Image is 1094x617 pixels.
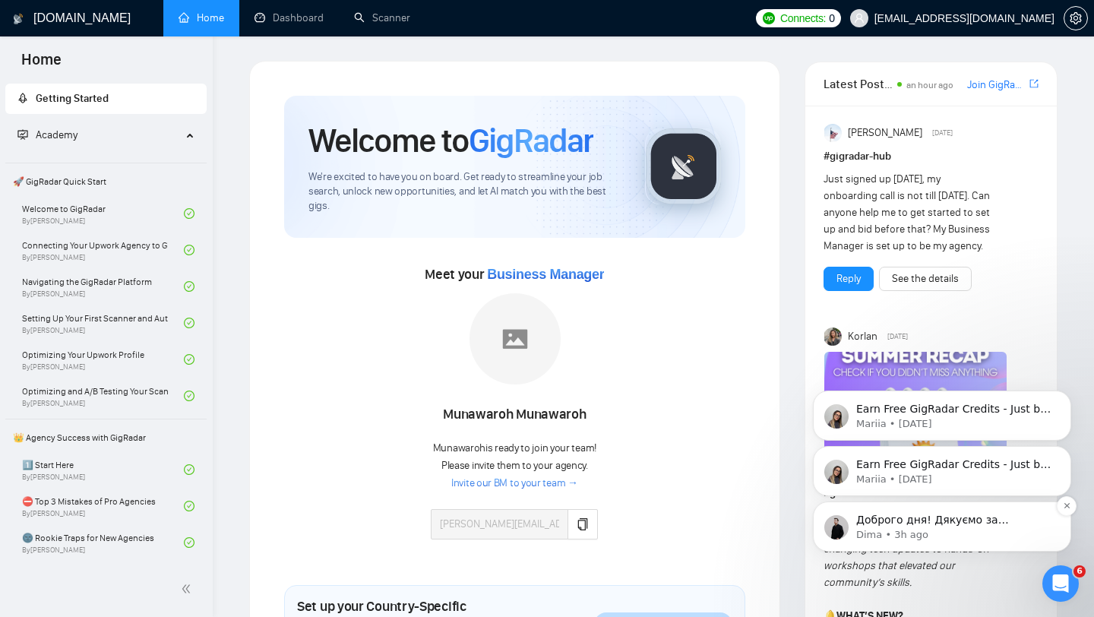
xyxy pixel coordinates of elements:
span: Academy [36,128,77,141]
img: logo [13,7,24,31]
span: Business Manager [487,267,604,282]
span: check-circle [184,318,194,328]
span: Getting Started [36,92,109,105]
span: check-circle [184,281,194,292]
span: Academy [17,128,77,141]
span: double-left [181,581,196,596]
span: copy [577,518,589,530]
span: Home [9,49,74,81]
a: See the details [892,271,959,287]
a: Invite our BM to your team → [451,476,578,491]
span: check-circle [184,537,194,548]
a: Setting Up Your First Scanner and Auto-BidderBy[PERSON_NAME] [22,306,184,340]
div: Munawaroh Munawaroh [431,402,598,428]
span: rocket [17,93,28,103]
span: 0 [829,10,835,27]
a: Optimizing Your Upwork ProfileBy[PERSON_NAME] [22,343,184,376]
iframe: Intercom live chat [1042,565,1079,602]
span: check-circle [184,208,194,219]
img: gigradar-logo.png [646,128,722,204]
span: check-circle [184,464,194,475]
span: GigRadar [469,120,593,161]
a: Connecting Your Upwork Agency to GigRadarBy[PERSON_NAME] [22,233,184,267]
span: an hour ago [906,80,953,90]
img: Anisuzzaman Khan [824,124,843,142]
div: Just signed up [DATE], my onboarding call is not till [DATE]. Can anyone help me to get started t... [824,171,996,255]
button: copy [568,509,598,539]
span: [DATE] [932,126,953,140]
a: homeHome [179,11,224,24]
span: check-circle [184,245,194,255]
h1: Welcome to [308,120,593,161]
img: upwork-logo.png [763,12,775,24]
span: check-circle [184,354,194,365]
span: Connects: [780,10,826,27]
iframe: Intercom notifications message [790,293,1094,576]
a: Navigating the GigRadar PlatformBy[PERSON_NAME] [22,270,184,303]
a: setting [1064,12,1088,24]
span: export [1029,78,1039,90]
span: Latest Posts from the GigRadar Community [824,74,893,93]
span: [PERSON_NAME] [848,125,922,141]
img: placeholder.png [470,293,561,384]
span: Meet your [425,266,604,283]
button: Reply [824,267,874,291]
a: dashboardDashboard [255,11,324,24]
span: 6 [1073,565,1086,577]
a: Welcome to GigRadarBy[PERSON_NAME] [22,197,184,230]
span: We're excited to have you on board. Get ready to streamline your job search, unlock new opportuni... [308,170,621,214]
a: 1️⃣ Start HereBy[PERSON_NAME] [22,453,184,486]
span: check-circle [184,501,194,511]
a: export [1029,77,1039,91]
a: Join GigRadar Slack Community [967,77,1026,93]
button: See the details [879,267,972,291]
a: ⛔ Top 3 Mistakes of Pro AgenciesBy[PERSON_NAME] [22,489,184,523]
span: Munawaroh is ready to join your team! [433,441,596,454]
h1: # gigradar-hub [824,148,1039,165]
span: check-circle [184,391,194,401]
button: setting [1064,6,1088,30]
a: searchScanner [354,11,410,24]
span: setting [1064,12,1087,24]
a: Reply [836,271,861,287]
a: Optimizing and A/B Testing Your Scanner for Better ResultsBy[PERSON_NAME] [22,379,184,413]
span: 🚀 GigRadar Quick Start [7,166,205,197]
span: 👑 Agency Success with GigRadar [7,422,205,453]
span: user [854,13,865,24]
span: fund-projection-screen [17,129,28,140]
a: 🌚 Rookie Traps for New AgenciesBy[PERSON_NAME] [22,526,184,559]
li: Getting Started [5,84,207,114]
span: Please invite them to your agency. [441,459,588,472]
